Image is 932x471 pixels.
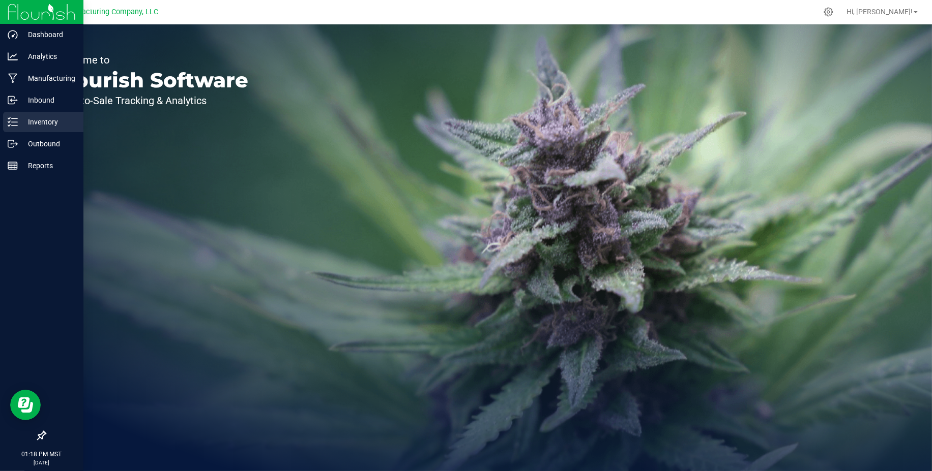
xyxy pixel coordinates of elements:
inline-svg: Outbound [8,139,18,149]
p: Manufacturing [18,72,79,84]
inline-svg: Analytics [8,51,18,61]
p: Welcome to [55,55,248,65]
p: Outbound [18,138,79,150]
iframe: Resource center [10,390,41,420]
p: Seed-to-Sale Tracking & Analytics [55,96,248,106]
p: Reports [18,160,79,172]
p: Inventory [18,116,79,128]
p: Flourish Software [55,70,248,90]
p: Inbound [18,94,79,106]
inline-svg: Reports [8,161,18,171]
span: Hi, [PERSON_NAME]! [847,8,913,16]
span: BB Manufacturing Company, LLC [49,8,158,16]
p: 01:18 PM MST [5,450,79,459]
p: [DATE] [5,459,79,466]
p: Analytics [18,50,79,62]
inline-svg: Dashboard [8,29,18,40]
inline-svg: Inbound [8,95,18,105]
inline-svg: Inventory [8,117,18,127]
inline-svg: Manufacturing [8,73,18,83]
p: Dashboard [18,28,79,41]
div: Manage settings [822,7,835,17]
